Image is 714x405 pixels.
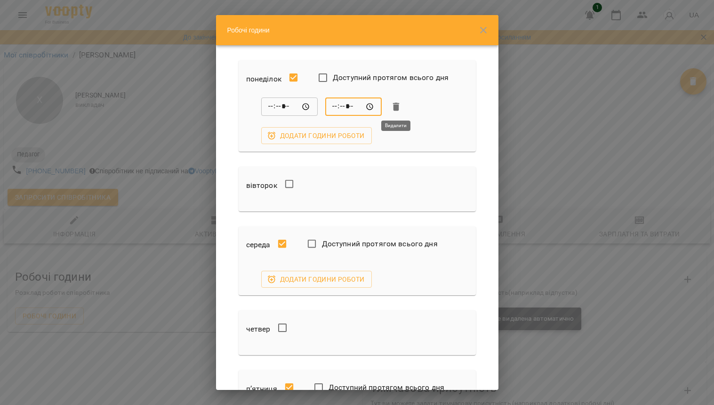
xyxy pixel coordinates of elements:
[246,73,281,86] h6: понеділок
[322,238,438,250] span: Доступний протягом всього дня
[329,382,444,393] span: Доступний протягом всього дня
[325,97,382,116] div: До
[269,274,365,285] span: Додати години роботи
[261,127,372,144] button: Додати години роботи
[246,179,277,192] h6: вівторок
[216,15,498,45] div: Робочі години
[269,130,365,141] span: Додати години роботи
[246,238,271,251] h6: середа
[261,271,372,288] button: Додати години роботи
[333,72,449,83] span: Доступний протягом всього дня
[246,323,271,336] h6: четвер
[246,382,277,396] h6: п’ятниця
